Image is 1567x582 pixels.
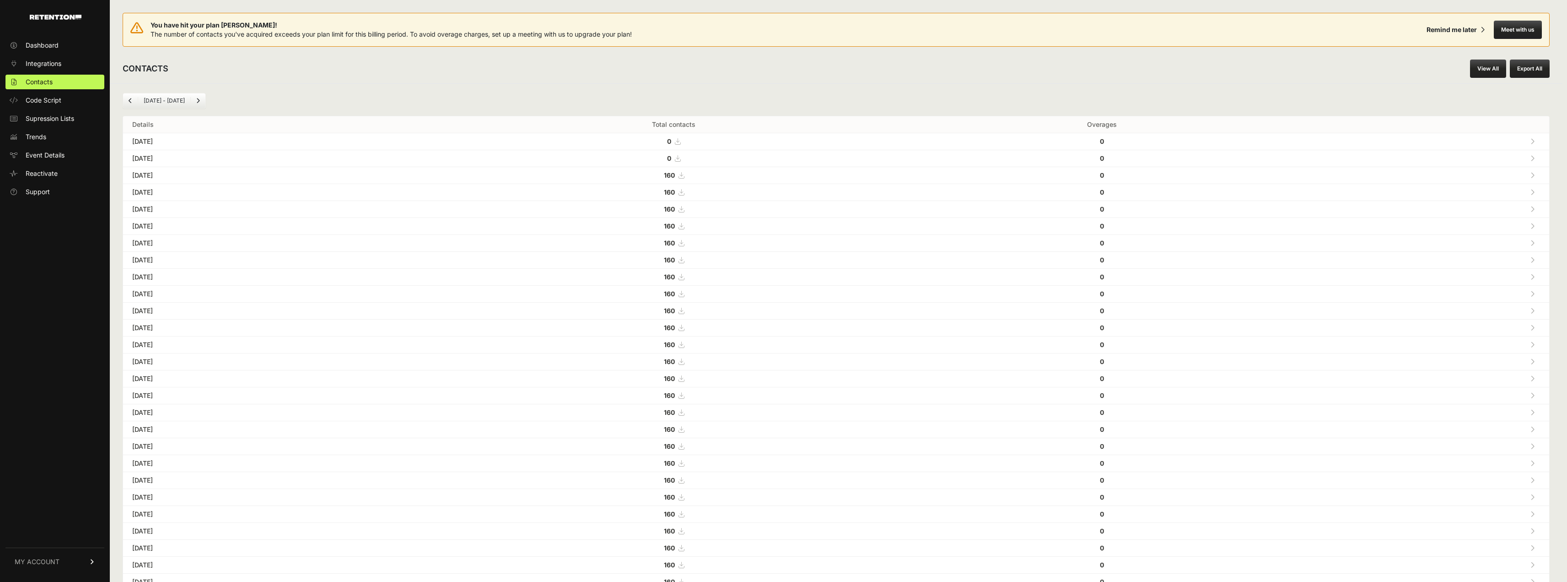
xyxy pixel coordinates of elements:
[123,370,433,387] td: [DATE]
[1100,442,1104,450] strong: 0
[26,187,50,196] span: Support
[1100,408,1104,416] strong: 0
[1100,256,1104,264] strong: 0
[123,320,433,337] td: [DATE]
[664,256,684,264] a: 160
[151,30,632,38] span: The number of contacts you've acquired exceeds your plan limit for this billing period. To avoid ...
[5,111,104,126] a: Supression Lists
[664,442,675,450] strong: 160
[5,56,104,71] a: Integrations
[1100,358,1104,365] strong: 0
[30,15,81,20] img: Retention.com
[123,438,433,455] td: [DATE]
[664,341,684,348] a: 160
[26,41,59,50] span: Dashboard
[664,205,675,213] strong: 160
[123,235,433,252] td: [DATE]
[664,425,675,433] strong: 160
[1100,205,1104,213] strong: 0
[123,303,433,320] td: [DATE]
[1100,561,1104,569] strong: 0
[26,114,74,123] span: Supression Lists
[664,239,684,247] a: 160
[433,116,915,133] th: Total contacts
[123,337,433,354] td: [DATE]
[5,38,104,53] a: Dashboard
[664,442,684,450] a: 160
[664,510,684,518] a: 160
[664,341,675,348] strong: 160
[664,527,684,535] a: 160
[1423,22,1488,38] button: Remind me later
[123,489,433,506] td: [DATE]
[664,358,684,365] a: 160
[1100,188,1104,196] strong: 0
[664,408,675,416] strong: 160
[123,116,433,133] th: Details
[1100,324,1104,332] strong: 0
[664,476,675,484] strong: 160
[667,154,671,162] strong: 0
[664,375,675,382] strong: 160
[664,408,684,416] a: 160
[664,375,684,382] a: 160
[1100,154,1104,162] strong: 0
[1100,137,1104,145] strong: 0
[5,166,104,181] a: Reactivate
[664,222,675,230] strong: 160
[664,510,675,518] strong: 160
[1100,476,1104,484] strong: 0
[5,185,104,199] a: Support
[5,75,104,89] a: Contacts
[664,425,684,433] a: 160
[26,77,53,87] span: Contacts
[138,97,190,104] li: [DATE] - [DATE]
[5,548,104,576] a: MY ACCOUNT
[664,561,684,569] a: 160
[15,557,59,566] span: MY ACCOUNT
[664,256,675,264] strong: 160
[123,133,433,150] td: [DATE]
[123,540,433,557] td: [DATE]
[123,62,168,75] h2: CONTACTS
[26,132,46,141] span: Trends
[5,130,104,144] a: Trends
[664,544,684,552] a: 160
[664,188,675,196] strong: 160
[664,307,684,315] a: 160
[123,472,433,489] td: [DATE]
[664,188,684,196] a: 160
[664,307,675,315] strong: 160
[5,148,104,163] a: Event Details
[123,252,433,269] td: [DATE]
[664,324,675,332] strong: 160
[1100,544,1104,552] strong: 0
[1100,392,1104,399] strong: 0
[123,557,433,574] td: [DATE]
[123,218,433,235] td: [DATE]
[664,476,684,484] a: 160
[151,21,632,30] span: You have hit your plan [PERSON_NAME]!
[123,93,138,108] a: Previous
[191,93,205,108] a: Next
[664,544,675,552] strong: 160
[664,459,675,467] strong: 160
[1427,25,1477,34] div: Remind me later
[1100,425,1104,433] strong: 0
[123,421,433,438] td: [DATE]
[1100,307,1104,315] strong: 0
[123,506,433,523] td: [DATE]
[664,171,675,179] strong: 160
[1100,273,1104,281] strong: 0
[664,290,684,298] a: 160
[664,324,684,332] a: 160
[1100,341,1104,348] strong: 0
[123,404,433,421] td: [DATE]
[1100,239,1104,247] strong: 0
[1100,375,1104,382] strong: 0
[664,527,675,535] strong: 160
[664,205,684,213] a: 160
[26,96,61,105] span: Code Script
[123,354,433,370] td: [DATE]
[1494,21,1542,39] button: Meet with us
